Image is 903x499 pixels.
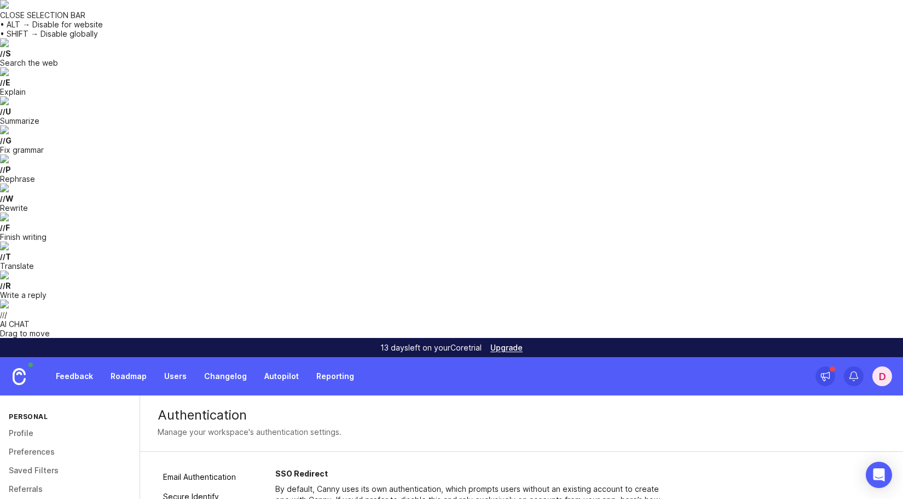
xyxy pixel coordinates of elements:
a: Upgrade [490,344,523,352]
a: Email Authentication [157,468,242,486]
div: Open Intercom Messenger [866,462,892,488]
p: 13 days left on your Core trial [380,342,482,353]
a: Users [158,366,193,386]
img: Canny Home [13,368,26,385]
a: Feedback [49,366,100,386]
a: Reporting [310,366,361,386]
div: Manage your workspace's authentication settings. [158,426,341,438]
h2: SSO Redirect [275,468,669,479]
a: Roadmap [104,366,153,386]
a: Autopilot [258,366,305,386]
button: d [872,366,892,386]
div: Authentication [158,409,885,422]
a: Changelog [198,366,253,386]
